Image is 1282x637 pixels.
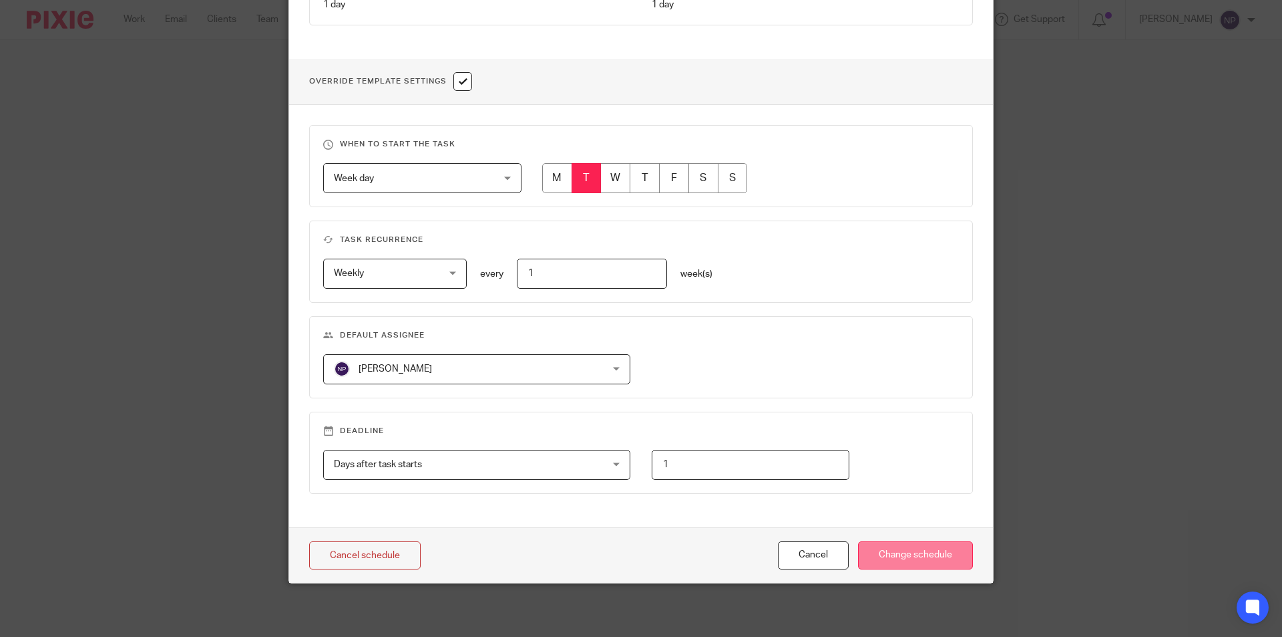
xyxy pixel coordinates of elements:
h1: Override Template Settings [309,72,472,91]
p: every [480,267,503,281]
h3: When to start the task [323,139,959,150]
span: [PERSON_NAME] [359,364,432,374]
input: Change schedule [858,541,973,570]
h3: Default assignee [323,330,959,341]
a: Cancel schedule [309,541,421,570]
h3: Task recurrence [323,235,959,245]
button: Cancel [778,541,849,570]
span: Days after task starts [334,460,422,469]
span: Week day [334,174,374,183]
span: Weekly [334,269,364,278]
img: svg%3E [334,361,350,377]
span: week(s) [680,269,712,279]
h3: Deadline [323,426,959,436]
